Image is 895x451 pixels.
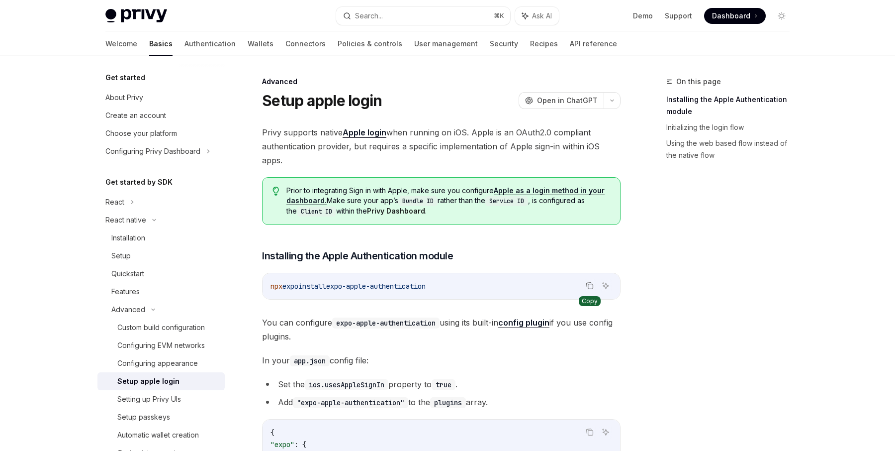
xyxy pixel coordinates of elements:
[666,135,798,163] a: Using the web based flow instead of the native flow
[105,196,124,208] div: React
[298,282,326,291] span: install
[105,145,200,157] div: Configuring Privy Dashboard
[579,296,601,306] div: Copy
[97,124,225,142] a: Choose your platform
[293,397,408,408] code: "expo-apple-authentication"
[343,127,386,138] a: Apple login
[270,282,282,291] span: npx
[105,127,177,139] div: Choose your platform
[712,11,750,21] span: Dashboard
[117,339,205,351] div: Configuring EVM networks
[97,372,225,390] a: Setup apple login
[485,196,528,206] code: Service ID
[105,214,146,226] div: React native
[105,32,137,56] a: Welcome
[414,32,478,56] a: User management
[117,411,170,423] div: Setup passkeys
[336,7,510,25] button: Search...⌘K
[262,353,621,367] span: In your config file:
[184,32,236,56] a: Authentication
[633,11,653,21] a: Demo
[105,92,143,104] div: About Privy
[430,397,466,408] code: plugins
[97,89,225,107] a: About Privy
[97,247,225,265] a: Setup
[105,176,173,188] h5: Get started by SDK
[665,11,692,21] a: Support
[117,429,199,441] div: Automatic wallet creation
[367,207,425,215] strong: Privy Dashboard
[97,107,225,124] a: Create an account
[105,72,145,84] h5: Get started
[111,250,131,262] div: Setup
[570,32,617,56] a: API reference
[97,229,225,247] a: Installation
[583,426,596,439] button: Copy the contents from the code block
[490,32,518,56] a: Security
[355,10,383,22] div: Search...
[398,196,438,206] code: Bundle ID
[111,232,145,244] div: Installation
[117,357,198,369] div: Configuring appearance
[262,125,621,167] span: Privy supports native when running on iOS. Apple is an OAuth2.0 compliant authentication provider...
[599,279,612,292] button: Ask AI
[530,32,558,56] a: Recipes
[583,279,596,292] button: Copy the contents from the code block
[332,318,440,329] code: expo-apple-authentication
[111,286,140,298] div: Features
[97,265,225,283] a: Quickstart
[519,92,604,109] button: Open in ChatGPT
[286,186,610,217] span: Prior to integrating Sign in with Apple, make sure you configure Make sure your app’s rather than...
[262,395,621,409] li: Add to the array.
[262,377,621,391] li: Set the property to .
[774,8,790,24] button: Toggle dark mode
[97,337,225,354] a: Configuring EVM networks
[97,354,225,372] a: Configuring appearance
[117,375,179,387] div: Setup apple login
[704,8,766,24] a: Dashboard
[270,440,294,449] span: "expo"
[285,32,326,56] a: Connectors
[532,11,552,21] span: Ask AI
[117,393,181,405] div: Setting up Privy UIs
[262,77,621,87] div: Advanced
[494,12,504,20] span: ⌘ K
[97,390,225,408] a: Setting up Privy UIs
[666,92,798,119] a: Installing the Apple Authentication module
[272,187,279,196] svg: Tip
[97,408,225,426] a: Setup passkeys
[498,318,549,328] a: config plugin
[294,440,306,449] span: : {
[676,76,721,88] span: On this page
[305,379,388,390] code: ios.usesAppleSignIn
[149,32,173,56] a: Basics
[297,207,336,217] code: Client ID
[599,426,612,439] button: Ask AI
[270,428,274,437] span: {
[282,282,298,291] span: expo
[432,379,455,390] code: true
[111,268,144,280] div: Quickstart
[97,319,225,337] a: Custom build configuration
[326,282,426,291] span: expo-apple-authentication
[248,32,273,56] a: Wallets
[262,92,382,110] h1: Setup apple login
[262,316,621,343] span: You can configure using its built-in if you use config plugins.
[111,304,145,316] div: Advanced
[262,249,453,263] span: Installing the Apple Authentication module
[117,322,205,334] div: Custom build configuration
[537,96,598,106] span: Open in ChatGPT
[105,9,167,23] img: light logo
[290,355,330,366] code: app.json
[105,110,166,121] div: Create an account
[666,119,798,135] a: Initializing the login flow
[97,426,225,444] a: Automatic wallet creation
[97,283,225,301] a: Features
[338,32,402,56] a: Policies & controls
[515,7,559,25] button: Ask AI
